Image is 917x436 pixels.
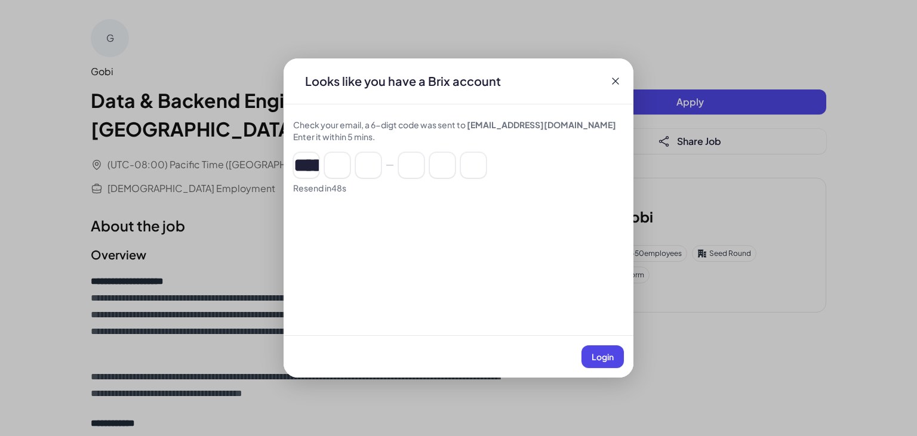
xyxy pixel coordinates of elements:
[293,182,624,194] div: Resend in 48 s
[467,119,616,130] span: [EMAIL_ADDRESS][DOMAIN_NAME]
[296,73,510,89] div: Looks like you have a Brix account
[293,119,624,143] div: Check your email, a 6-digt code was sent to Enter it within 5 mins.
[592,351,614,362] span: Login
[581,345,624,368] button: Login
